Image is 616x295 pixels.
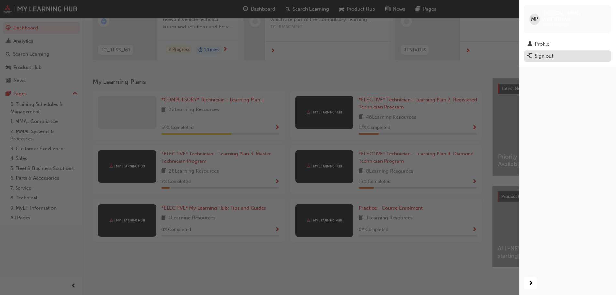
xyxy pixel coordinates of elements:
button: Sign out [524,50,611,62]
div: Profile [535,40,549,48]
span: MP [531,16,538,23]
a: Profile [524,38,611,50]
span: [PERSON_NAME] PAMINTUAM [542,10,606,22]
span: exit-icon [527,53,532,59]
div: Sign out [535,52,553,60]
span: man-icon [527,41,532,47]
span: 0005576767 [542,22,568,28]
span: next-icon [528,279,533,288]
